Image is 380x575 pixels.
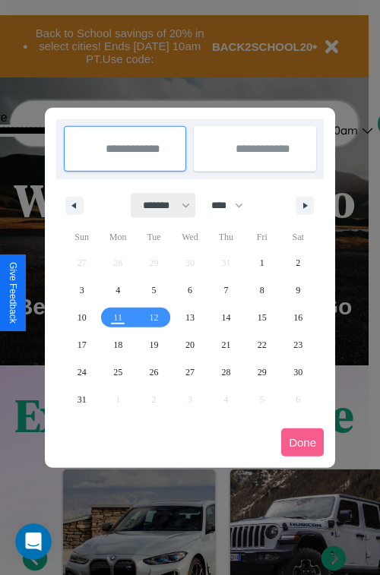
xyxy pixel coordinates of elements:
button: 16 [280,304,316,331]
span: Mon [100,225,135,249]
button: 17 [64,331,100,359]
span: 2 [296,249,300,276]
span: 15 [258,304,267,331]
button: 21 [208,331,244,359]
iframe: Intercom live chat [15,523,52,560]
button: 22 [244,331,280,359]
button: 7 [208,276,244,304]
span: 3 [80,276,84,304]
span: 22 [258,331,267,359]
button: 23 [280,331,316,359]
button: 28 [208,359,244,386]
button: 27 [172,359,207,386]
span: Sun [64,225,100,249]
span: 28 [221,359,230,386]
button: 4 [100,276,135,304]
span: Fri [244,225,280,249]
button: 25 [100,359,135,386]
span: 26 [150,359,159,386]
span: 17 [78,331,87,359]
button: 24 [64,359,100,386]
button: 10 [64,304,100,331]
span: 10 [78,304,87,331]
button: 30 [280,359,316,386]
span: 4 [116,276,120,304]
span: 14 [221,304,230,331]
button: 3 [64,276,100,304]
span: Tue [136,225,172,249]
span: 1 [260,249,264,276]
span: 11 [113,304,122,331]
span: 9 [296,276,300,304]
button: 11 [100,304,135,331]
button: 6 [172,276,207,304]
span: 29 [258,359,267,386]
span: Thu [208,225,244,249]
button: 26 [136,359,172,386]
span: 6 [188,276,192,304]
span: 19 [150,331,159,359]
button: 12 [136,304,172,331]
span: 24 [78,359,87,386]
span: 20 [185,331,195,359]
button: 15 [244,304,280,331]
div: Give Feedback [8,262,18,324]
span: 7 [223,276,228,304]
span: 16 [293,304,302,331]
button: 18 [100,331,135,359]
span: Wed [172,225,207,249]
span: 30 [293,359,302,386]
button: 19 [136,331,172,359]
button: Done [281,428,324,457]
button: 2 [280,249,316,276]
span: 21 [221,331,230,359]
button: 1 [244,249,280,276]
button: 31 [64,386,100,413]
button: 20 [172,331,207,359]
button: 29 [244,359,280,386]
span: 5 [152,276,157,304]
button: 9 [280,276,316,304]
span: 31 [78,386,87,413]
span: 23 [293,331,302,359]
button: 14 [208,304,244,331]
span: 13 [185,304,195,331]
span: 12 [150,304,159,331]
span: Sat [280,225,316,249]
span: 18 [113,331,122,359]
span: 25 [113,359,122,386]
button: 13 [172,304,207,331]
button: 8 [244,276,280,304]
span: 8 [260,276,264,304]
button: 5 [136,276,172,304]
span: 27 [185,359,195,386]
